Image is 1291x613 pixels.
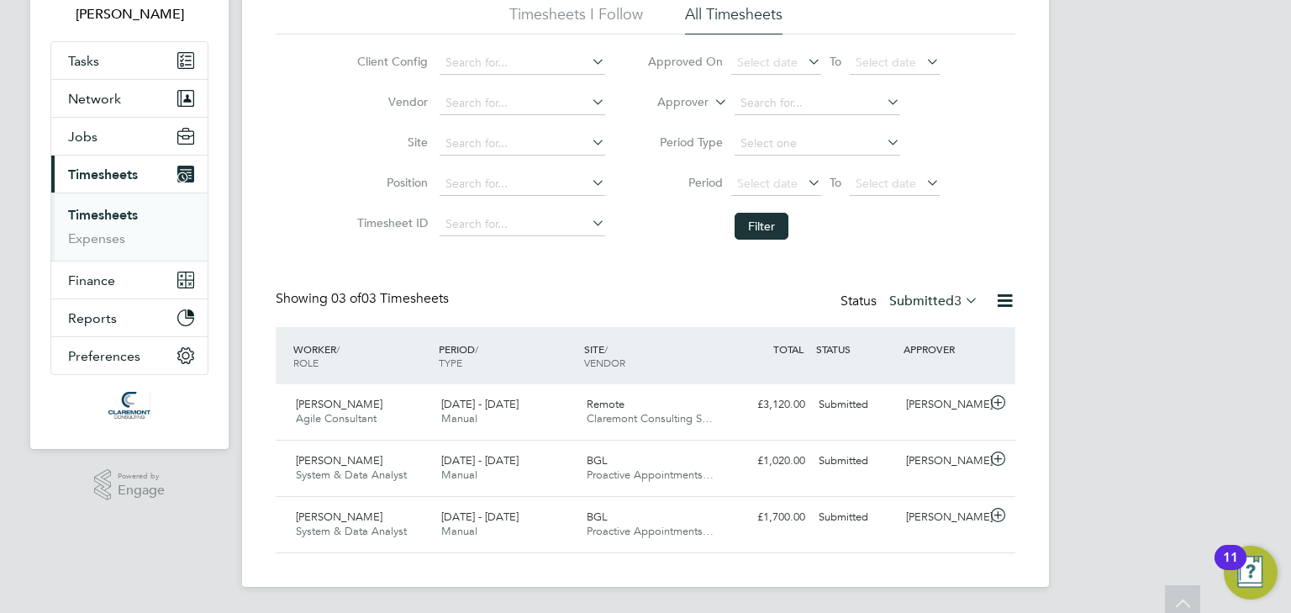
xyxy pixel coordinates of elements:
label: Approver [633,94,709,111]
a: Timesheets [68,207,138,223]
input: Search for... [440,51,605,75]
span: [DATE] - [DATE] [441,510,519,524]
span: 03 Timesheets [331,290,449,307]
div: [PERSON_NAME] [899,447,987,475]
span: [PERSON_NAME] [296,397,382,411]
div: Showing [276,290,452,308]
label: Submitted [889,293,978,309]
span: BGL [587,453,608,468]
button: Finance [51,262,208,299]
span: / [336,342,340,356]
label: Approved On [647,54,723,69]
img: claremontconsulting1-logo-retina.png [108,392,150,419]
span: [DATE] - [DATE] [441,453,519,468]
span: Jobs [68,129,97,145]
span: [PERSON_NAME] [296,510,382,524]
span: [DATE] - [DATE] [441,397,519,411]
div: APPROVER [899,334,987,364]
span: To [825,172,846,193]
label: Timesheet ID [352,215,428,230]
div: Submitted [812,391,899,419]
div: 11 [1223,558,1238,579]
span: Remote [587,397,624,411]
button: Reports [51,299,208,336]
span: Manual [441,411,477,425]
span: Manual [441,524,477,538]
span: Tasks [68,53,99,69]
input: Search for... [735,92,900,115]
div: £1,700.00 [725,504,812,531]
span: System & Data Analyst [296,524,407,538]
span: Preferences [68,348,140,364]
span: To [825,50,846,72]
span: Claremont Consulting S… [587,411,713,425]
button: Timesheets [51,156,208,193]
button: Network [51,80,208,117]
div: £3,120.00 [725,391,812,419]
label: Vendor [352,94,428,109]
button: Jobs [51,118,208,155]
span: Network [68,91,121,107]
span: Select date [856,55,916,70]
span: Powered by [118,469,165,484]
input: Search for... [440,213,605,236]
div: Submitted [812,447,899,475]
span: BGL [587,510,608,524]
span: TOTAL [773,342,804,356]
div: Status [840,290,982,314]
button: Filter [735,213,788,240]
a: Expenses [68,230,125,246]
span: Timesheets [68,166,138,182]
a: Powered byEngage [94,469,166,501]
li: Timesheets I Follow [509,4,643,34]
div: STATUS [812,334,899,364]
div: Timesheets [51,193,208,261]
input: Select one [735,132,900,156]
span: Reports [68,310,117,326]
span: Agile Consultant [296,411,377,425]
span: System & Data Analyst [296,468,407,482]
li: All Timesheets [685,4,783,34]
a: Tasks [51,42,208,79]
div: [PERSON_NAME] [899,504,987,531]
div: Submitted [812,504,899,531]
span: / [604,342,608,356]
label: Site [352,135,428,150]
button: Preferences [51,337,208,374]
span: Afzal Ahmed [50,4,208,24]
span: 03 of [331,290,361,307]
div: PERIOD [435,334,580,378]
span: ROLE [293,356,319,369]
span: VENDOR [584,356,625,369]
label: Period [647,175,723,190]
span: Manual [441,468,477,482]
span: Engage [118,484,165,498]
span: / [475,342,478,356]
input: Search for... [440,132,605,156]
div: [PERSON_NAME] [899,391,987,419]
span: Finance [68,272,115,288]
label: Period Type [647,135,723,150]
span: Select date [856,176,916,191]
span: Proactive Appointments… [587,524,714,538]
span: 3 [954,293,962,309]
input: Search for... [440,92,605,115]
span: Select date [737,176,798,191]
input: Search for... [440,172,605,196]
label: Position [352,175,428,190]
div: £1,020.00 [725,447,812,475]
a: Go to home page [50,392,208,419]
span: [PERSON_NAME] [296,453,382,468]
div: SITE [580,334,725,378]
span: Select date [737,55,798,70]
span: TYPE [439,356,462,369]
span: Proactive Appointments… [587,468,714,482]
div: WORKER [289,334,435,378]
button: Open Resource Center, 11 new notifications [1224,546,1278,600]
label: Client Config [352,54,428,69]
